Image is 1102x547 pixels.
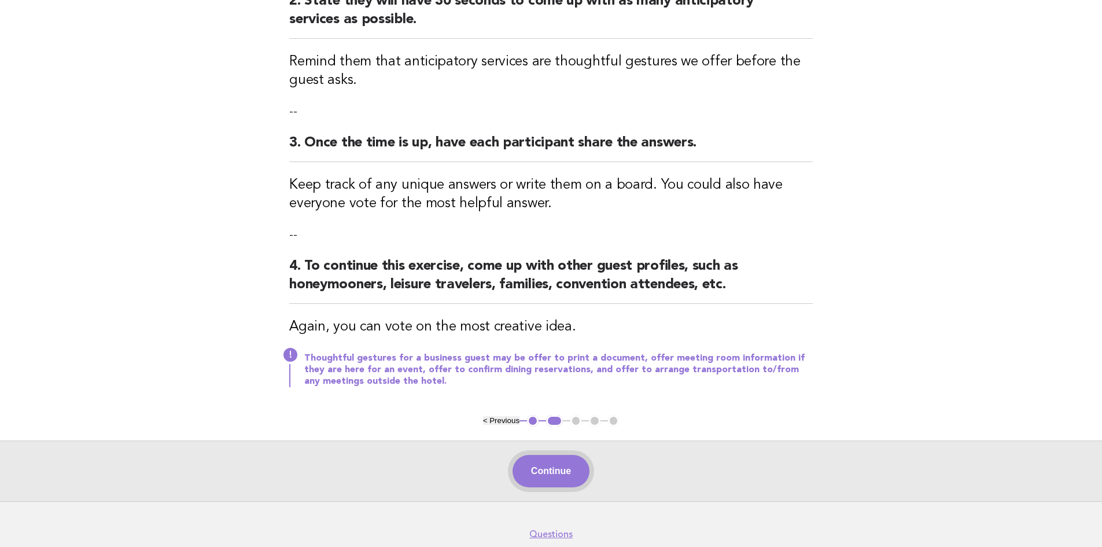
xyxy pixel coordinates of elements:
[289,227,813,243] p: --
[513,455,589,487] button: Continue
[289,176,813,213] h3: Keep track of any unique answers or write them on a board. You could also have everyone vote for ...
[483,416,519,425] button: < Previous
[546,415,563,427] button: 2
[289,134,813,162] h2: 3. Once the time is up, have each participant share the answers.
[304,353,813,387] p: Thoughtful gestures for a business guest may be offer to print a document, offer meeting room inf...
[289,53,813,90] h3: Remind them that anticipatory services are thoughtful gestures we offer before the guest asks.
[289,318,813,336] h3: Again, you can vote on the most creative idea.
[289,257,813,304] h2: 4. To continue this exercise, come up with other guest profiles, such as honeymooners, leisure tr...
[289,104,813,120] p: --
[529,528,573,540] a: Questions
[527,415,539,427] button: 1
